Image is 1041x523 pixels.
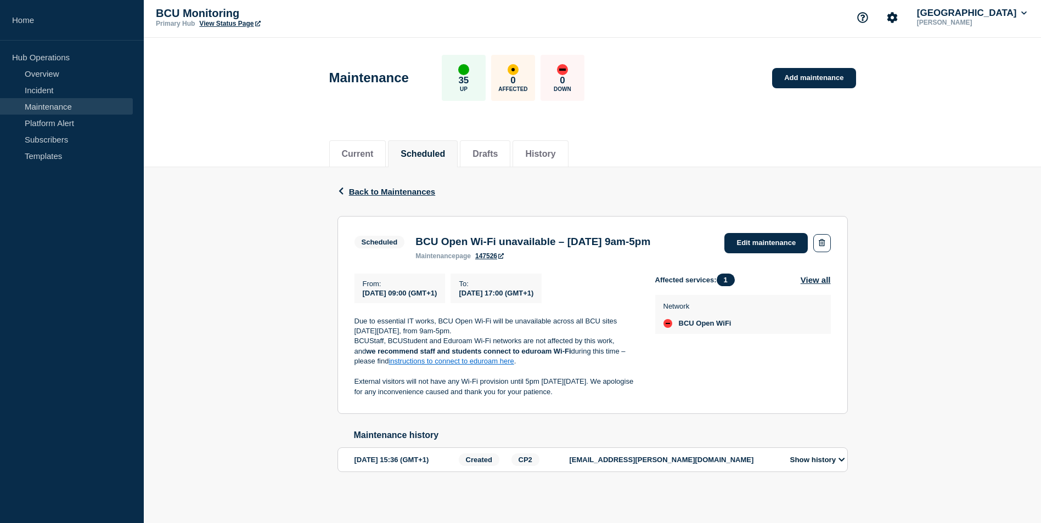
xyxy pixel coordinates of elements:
button: Support [851,6,874,29]
div: down [557,64,568,75]
a: instructions to connect to eduroam here [389,357,514,365]
button: History [525,149,555,159]
div: up [458,64,469,75]
button: Drafts [472,149,498,159]
span: [DATE] 09:00 (GMT+1) [363,289,437,297]
h1: Maintenance [329,70,409,86]
p: Due to essential IT works, BCU Open Wi-Fi will be unavailable across all BCU sites [DATE][DATE], ... [354,316,638,337]
a: Add maintenance [772,68,856,88]
p: BCU Monitoring [156,7,375,20]
p: 0 [510,75,515,86]
p: External visitors will not have any Wi-Fi provision until 5pm [DATE][DATE]. We apologise for any ... [354,377,638,397]
div: affected [508,64,519,75]
p: From : [363,280,437,288]
p: Up [460,86,468,92]
span: maintenance [415,252,455,260]
span: Back to Maintenances [349,187,436,196]
a: Edit maintenance [724,233,808,253]
p: Primary Hub [156,20,195,27]
p: Network [663,302,731,310]
button: Current [342,149,374,159]
p: 0 [560,75,565,86]
span: CP2 [511,453,539,466]
span: BCU Open WiFi [679,319,731,328]
strong: we recommend staff and students connect to eduroam Wi-Fi [366,347,571,355]
button: View all [801,274,831,286]
p: page [415,252,471,260]
p: To : [459,280,533,288]
a: 147526 [475,252,504,260]
span: 1 [717,274,735,286]
h3: BCU Open Wi-Fi unavailable – [DATE] 9am-5pm [415,236,650,248]
button: Back to Maintenances [337,187,436,196]
button: Account settings [881,6,904,29]
h2: Maintenance history [354,430,848,440]
span: Scheduled [354,236,405,248]
p: BCUStaff, BCUStudent and Eduroam Wi-Fi networks are not affected by this work, and during this ti... [354,336,638,366]
p: Affected [498,86,527,92]
p: Down [554,86,571,92]
a: View Status Page [199,20,260,27]
div: down [663,319,672,328]
span: Affected services: [655,274,740,286]
p: 35 [458,75,469,86]
div: [DATE] 15:36 (GMT+1) [354,453,455,466]
button: [GEOGRAPHIC_DATA] [915,8,1029,19]
p: [PERSON_NAME] [915,19,1029,26]
span: Created [459,453,499,466]
p: [EMAIL_ADDRESS][PERSON_NAME][DOMAIN_NAME] [570,456,778,464]
button: Scheduled [401,149,445,159]
button: Show history [787,455,848,464]
span: [DATE] 17:00 (GMT+1) [459,289,533,297]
